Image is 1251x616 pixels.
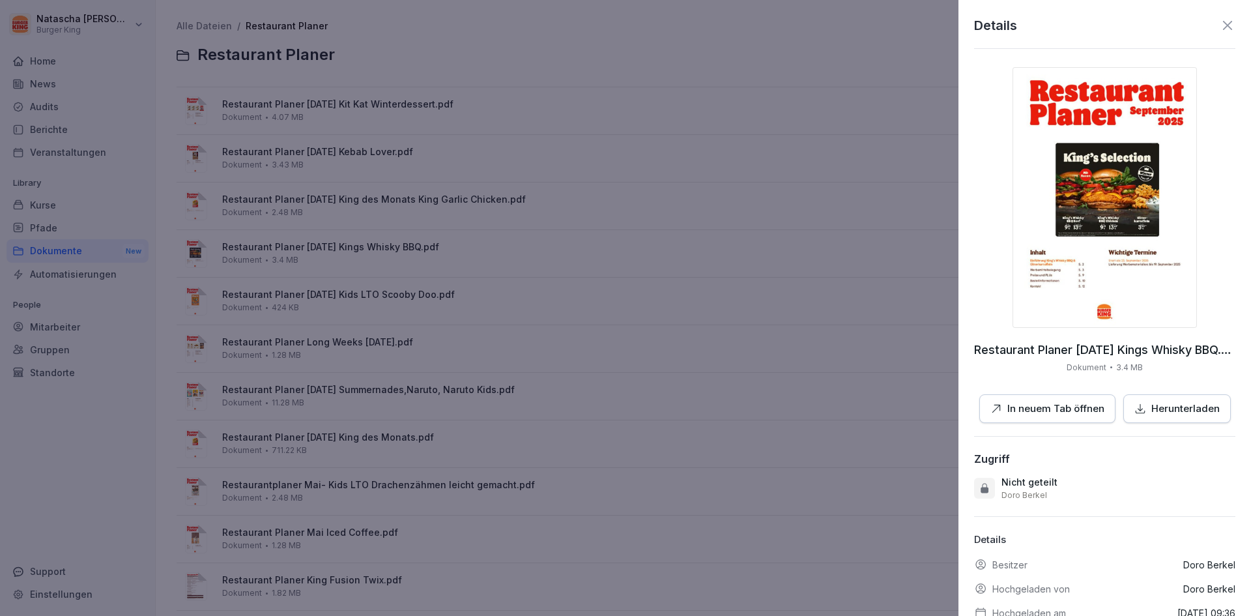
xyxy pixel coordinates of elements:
p: Hochgeladen von [992,582,1070,596]
button: In neuem Tab öffnen [979,394,1115,424]
p: Details [974,533,1235,548]
p: 3.4 MB [1116,362,1143,374]
p: Restaurant Planer September 25 Kings Whisky BBQ.pdf [974,344,1235,357]
div: Zugriff [974,452,1010,465]
p: Details [974,16,1017,35]
p: Dokument [1067,362,1106,374]
p: Doro Berkel [1001,490,1047,501]
p: In neuem Tab öffnen [1007,402,1104,417]
button: Herunterladen [1123,394,1231,424]
p: Nicht geteilt [1001,476,1057,489]
p: Besitzer [992,558,1028,572]
p: Doro Berkel [1183,558,1235,572]
p: Doro Berkel [1183,582,1235,596]
p: Herunterladen [1151,402,1220,417]
img: thumbnail [1013,67,1197,328]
